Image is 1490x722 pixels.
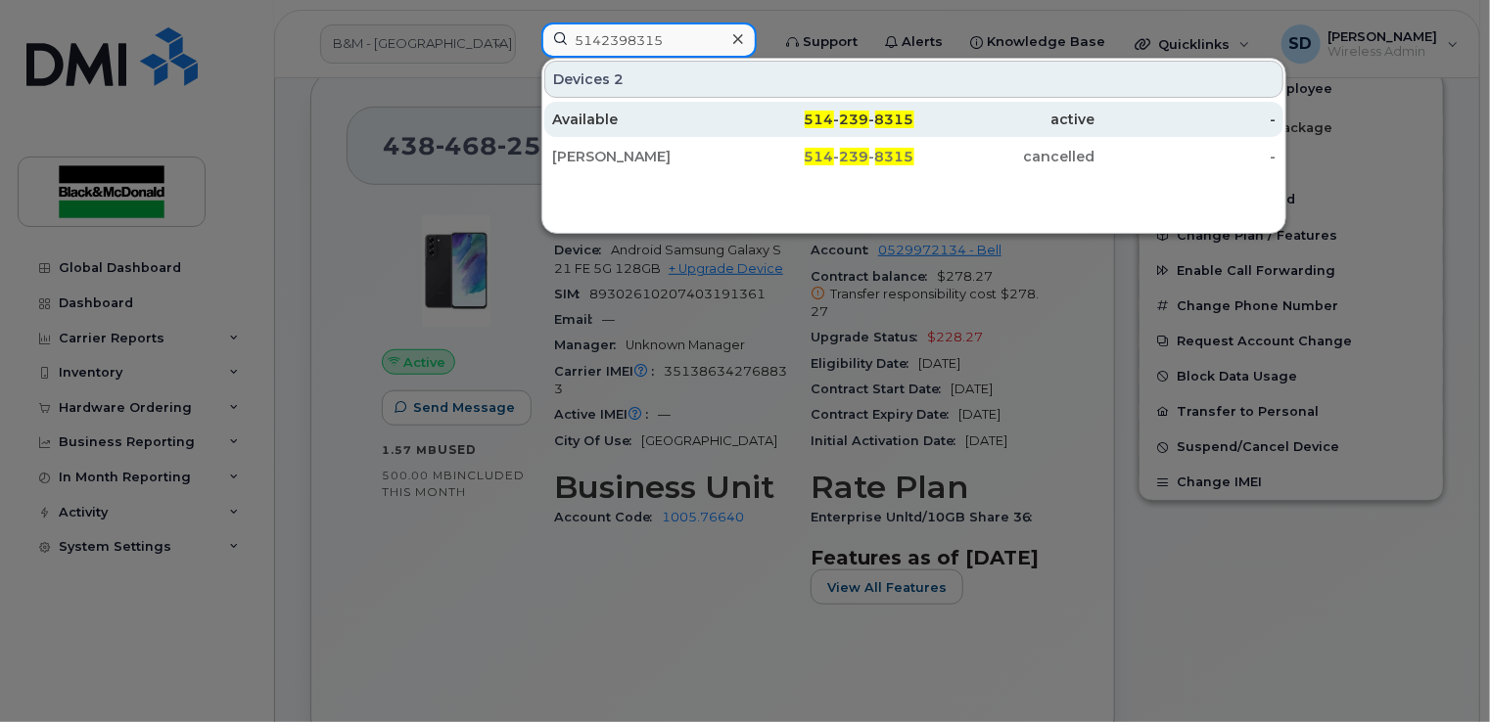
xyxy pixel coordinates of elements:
[1094,110,1276,129] div: -
[875,148,914,165] span: 8315
[541,23,757,58] input: Find something...
[733,110,914,129] div: - -
[840,111,869,128] span: 239
[614,69,624,89] span: 2
[805,111,834,128] span: 514
[914,110,1095,129] div: active
[552,110,733,129] div: Available
[552,147,733,166] div: [PERSON_NAME]
[544,61,1283,98] div: Devices
[1094,147,1276,166] div: -
[914,147,1095,166] div: cancelled
[840,148,869,165] span: 239
[805,148,834,165] span: 514
[875,111,914,128] span: 8315
[544,139,1283,174] a: [PERSON_NAME]514-239-8315cancelled-
[544,102,1283,137] a: Available514-239-8315active-
[733,147,914,166] div: - -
